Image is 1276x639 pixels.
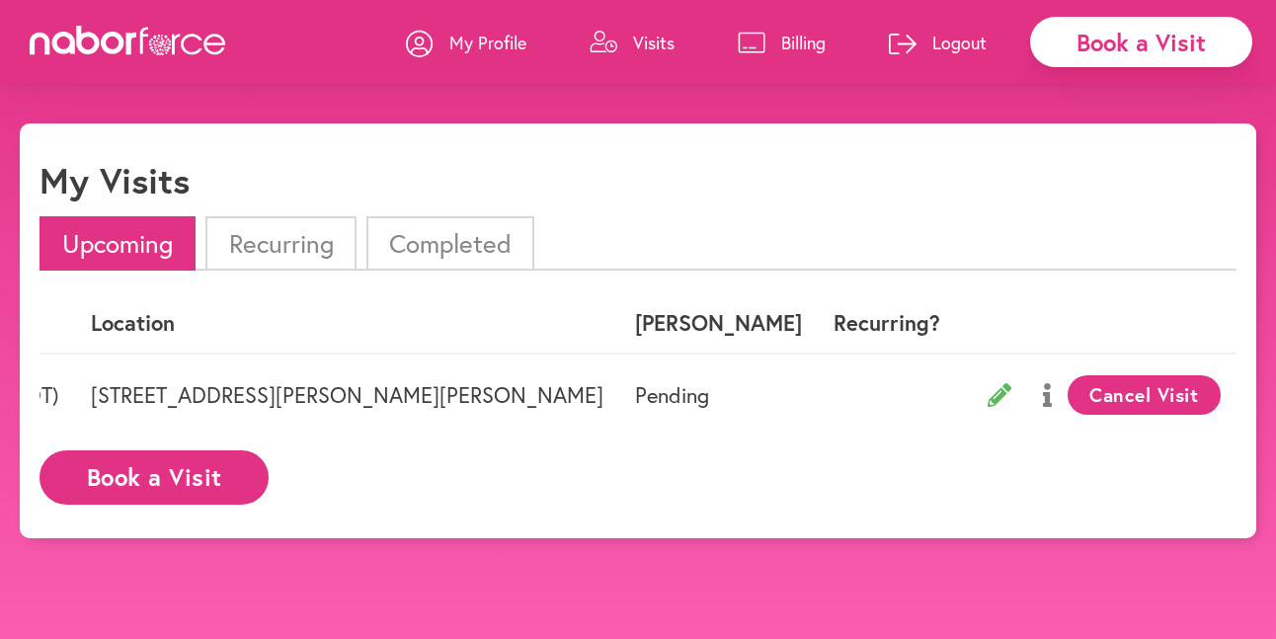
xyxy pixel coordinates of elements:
li: Completed [366,216,534,271]
th: Location [75,294,619,353]
th: [PERSON_NAME] [619,294,818,353]
p: My Profile [449,31,526,54]
a: My Profile [406,13,526,72]
li: Upcoming [40,216,196,271]
button: Cancel Visit [1068,375,1221,415]
p: Billing [781,31,826,54]
th: Recurring? [818,294,956,353]
button: Book a Visit [40,450,269,505]
p: Visits [633,31,675,54]
li: Recurring [205,216,356,271]
a: Book a Visit [40,465,269,484]
td: Pending [619,354,818,436]
td: [STREET_ADDRESS][PERSON_NAME][PERSON_NAME] [75,354,619,436]
a: Billing [738,13,826,72]
a: Logout [889,13,987,72]
p: Logout [932,31,987,54]
a: Visits [590,13,675,72]
h1: My Visits [40,159,190,201]
div: Book a Visit [1030,17,1252,67]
